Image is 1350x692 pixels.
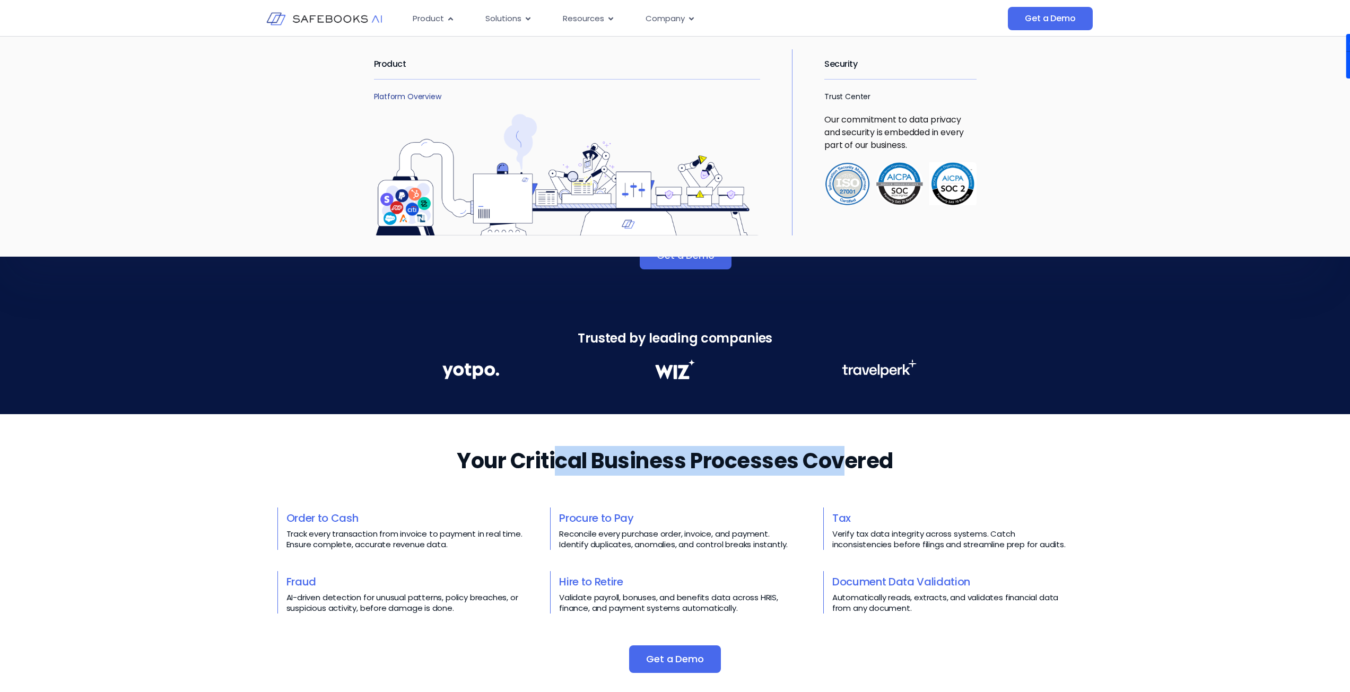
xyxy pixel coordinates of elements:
span: Get a Demo [657,250,714,261]
a: Trust Center [824,91,870,102]
p: Track every transaction from invoice to payment in real time. Ensure complete, accurate revenue d... [286,529,527,550]
h2: Your Critical Business Processes Covered​​ [457,446,893,476]
p: Validate payroll, bonuses, and benefits data across HRIS, finance, and payment systems automatica... [559,592,800,614]
a: Get a Demo [629,645,720,673]
a: Document Data Validation [832,574,970,589]
nav: Menu [404,8,902,29]
img: Financial Data Governance 1 [442,360,499,382]
div: Menu Toggle [404,8,902,29]
p: Automatically reads, extracts, and validates financial data from any document. [832,592,1073,614]
span: Get a Demo [1025,13,1075,24]
h2: Security [824,49,976,79]
p: Reconcile every purchase order, invoice, and payment. Identify duplicates, anomalies, and control... [559,529,800,550]
img: Financial Data Governance 2 [650,360,700,379]
a: Procure to Pay [559,511,634,525]
a: Tax [832,511,851,525]
a: Platform Overview [374,91,441,102]
p: Verify tax data integrity across systems. Catch inconsistencies before filings and streamline pre... [832,529,1073,550]
a: Fraud [286,574,316,589]
span: Resources [563,13,604,25]
a: Get a Demo [1008,7,1092,30]
span: Company [646,13,685,25]
span: Product [413,13,444,25]
span: Solutions [485,13,521,25]
h2: Product [374,49,761,79]
a: Hire to Retire [559,574,623,589]
a: Order to Cash [286,511,359,525]
p: AI-driven detection for unusual patterns, policy breaches, or suspicious activity, before damage ... [286,592,527,614]
span: Get a Demo [646,654,703,664]
img: Financial Data Governance 3 [842,360,917,378]
p: Our commitment to data privacy and security is embedded in every part of our business. [824,113,976,152]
